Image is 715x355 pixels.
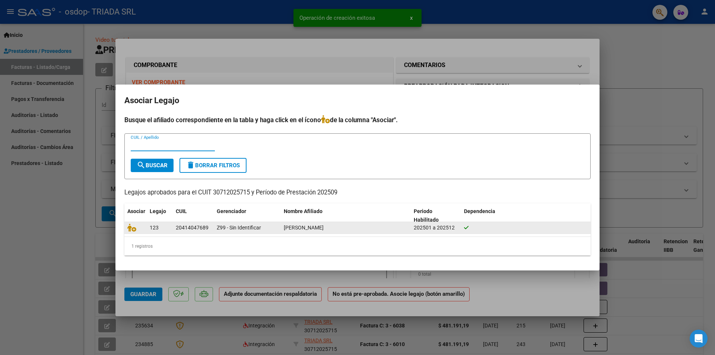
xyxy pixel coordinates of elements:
button: Buscar [131,159,174,172]
span: Nombre Afiliado [284,208,322,214]
datatable-header-cell: Dependencia [461,203,591,228]
datatable-header-cell: Periodo Habilitado [411,203,461,228]
button: Borrar Filtros [179,158,247,173]
span: Borrar Filtros [186,162,240,169]
mat-icon: delete [186,161,195,169]
div: 20414047689 [176,224,209,232]
datatable-header-cell: Nombre Afiliado [281,203,411,228]
div: Open Intercom Messenger [690,330,708,348]
span: Legajo [150,208,166,214]
datatable-header-cell: Legajo [147,203,173,228]
span: CUIL [176,208,187,214]
span: CATTANEO ELVIO [284,225,324,231]
span: Periodo Habilitado [414,208,439,223]
span: Asociar [127,208,145,214]
span: Dependencia [464,208,495,214]
datatable-header-cell: Asociar [124,203,147,228]
h4: Busque el afiliado correspondiente en la tabla y haga click en el ícono de la columna "Asociar". [124,115,591,125]
mat-icon: search [137,161,146,169]
datatable-header-cell: CUIL [173,203,214,228]
h2: Asociar Legajo [124,93,591,108]
span: Gerenciador [217,208,246,214]
span: 123 [150,225,159,231]
div: 202501 a 202512 [414,224,458,232]
datatable-header-cell: Gerenciador [214,203,281,228]
span: Buscar [137,162,168,169]
span: Z99 - Sin Identificar [217,225,261,231]
div: 1 registros [124,237,591,256]
p: Legajos aprobados para el CUIT 30712025715 y Período de Prestación 202509 [124,188,591,197]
